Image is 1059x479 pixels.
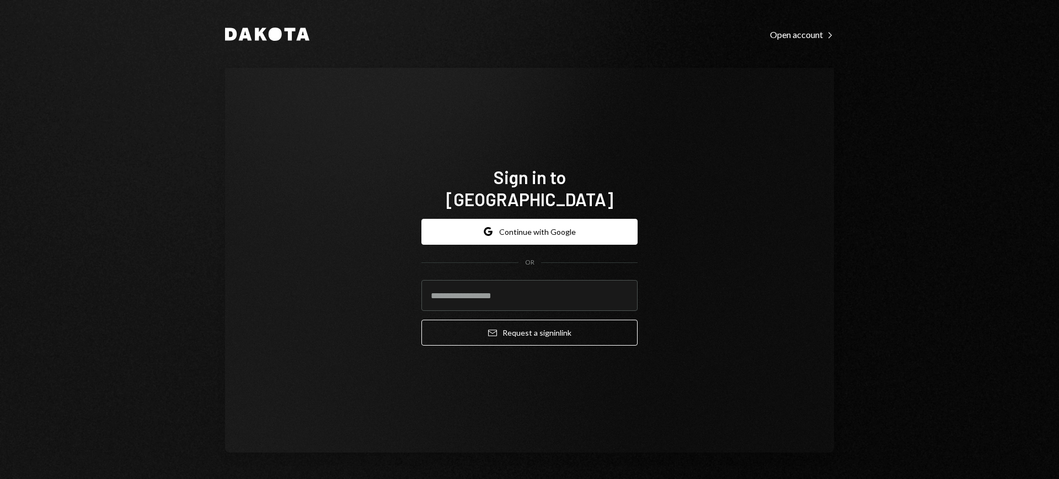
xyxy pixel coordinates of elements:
h1: Sign in to [GEOGRAPHIC_DATA] [421,166,638,210]
a: Open account [770,28,834,40]
div: Open account [770,29,834,40]
button: Continue with Google [421,219,638,245]
div: OR [525,258,534,267]
button: Request a signinlink [421,320,638,346]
